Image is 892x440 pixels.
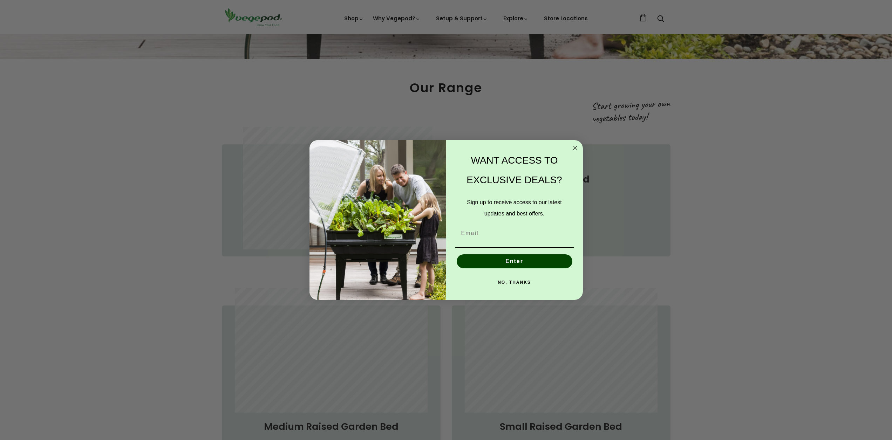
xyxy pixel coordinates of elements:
button: Enter [457,254,572,268]
span: WANT ACCESS TO EXCLUSIVE DEALS? [467,155,562,185]
input: Email [455,226,574,240]
button: Close dialog [571,144,579,152]
span: Sign up to receive access to our latest updates and best offers. [467,199,561,216]
button: NO, THANKS [455,275,574,289]
img: e9d03583-1bb1-490f-ad29-36751b3212ff.jpeg [309,140,446,300]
